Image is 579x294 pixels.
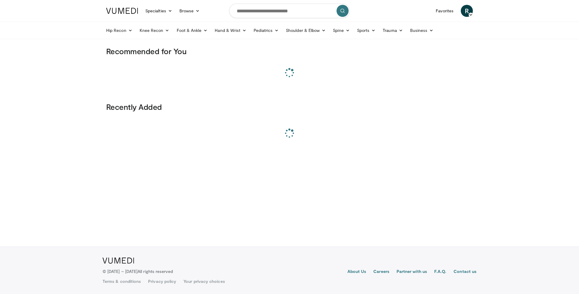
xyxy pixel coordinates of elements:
a: Trauma [379,24,407,36]
a: Privacy policy [148,278,176,284]
a: Your privacy choices [183,278,225,284]
a: Hip Recon [103,24,136,36]
img: VuMedi Logo [103,258,134,264]
a: Shoulder & Elbow [282,24,329,36]
a: Hand & Wrist [211,24,250,36]
a: About Us [347,268,366,276]
a: F.A.Q. [434,268,446,276]
a: Knee Recon [136,24,173,36]
h3: Recently Added [106,102,473,112]
p: © [DATE] – [DATE] [103,268,173,274]
input: Search topics, interventions [229,4,350,18]
a: Favorites [432,5,457,17]
a: Contact us [454,268,476,276]
a: Partner with us [397,268,427,276]
a: Browse [176,5,204,17]
h3: Recommended for You [106,46,473,56]
img: VuMedi Logo [106,8,138,14]
span: All rights reserved [138,269,173,274]
a: Careers [373,268,389,276]
a: Business [407,24,437,36]
a: Spine [329,24,353,36]
a: Sports [353,24,379,36]
a: Pediatrics [250,24,282,36]
a: Terms & conditions [103,278,141,284]
a: Specialties [142,5,176,17]
a: R [461,5,473,17]
a: Foot & Ankle [173,24,211,36]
